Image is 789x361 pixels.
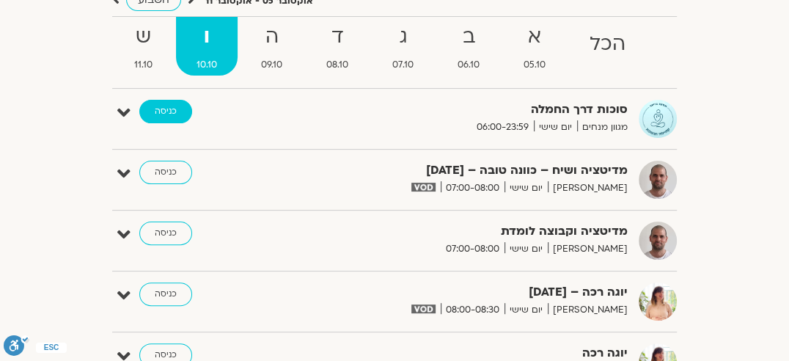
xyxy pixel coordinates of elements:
span: 07.10 [372,57,434,73]
strong: הכל [569,28,646,61]
strong: ד [306,21,369,54]
span: 11.10 [114,57,173,73]
a: ו10.10 [176,17,238,76]
a: ב06.10 [437,17,500,76]
a: כניסה [139,100,192,123]
a: ש11.10 [114,17,173,76]
a: ג07.10 [372,17,434,76]
span: 08.10 [306,57,369,73]
span: 10.10 [176,57,238,73]
span: 07:00-08:00 [441,180,504,196]
strong: א [503,21,566,54]
span: 07:00-08:00 [441,241,504,257]
strong: ג [372,21,434,54]
span: 09.10 [241,57,303,73]
strong: ה [241,21,303,54]
a: כניסה [139,161,192,184]
img: vodicon [411,183,436,192]
a: הכל [569,17,646,76]
span: 08:00-08:30 [441,302,504,318]
a: כניסה [139,282,192,306]
a: ד08.10 [306,17,369,76]
a: כניסה [139,222,192,245]
strong: סוכות דרך החמלה [312,100,628,120]
span: [PERSON_NAME] [548,302,628,318]
span: יום שישי [504,302,548,318]
span: יום שישי [504,241,548,257]
span: 06.10 [437,57,500,73]
strong: יוגה רכה – [DATE] [312,282,628,302]
span: יום שישי [504,180,548,196]
span: יום שישי [534,120,577,135]
strong: ש [114,21,173,54]
span: מגוון מנחים [577,120,628,135]
strong: מדיטציה ושיח – כוונה טובה – [DATE] [312,161,628,180]
span: [PERSON_NAME] [548,241,628,257]
a: ה09.10 [241,17,303,76]
strong: מדיטציה וקבוצה לומדת [312,222,628,241]
a: א05.10 [503,17,566,76]
span: [PERSON_NAME] [548,180,628,196]
span: 05.10 [503,57,566,73]
strong: ב [437,21,500,54]
img: vodicon [411,305,436,313]
strong: ו [176,21,238,54]
span: 06:00-23:59 [471,120,534,135]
